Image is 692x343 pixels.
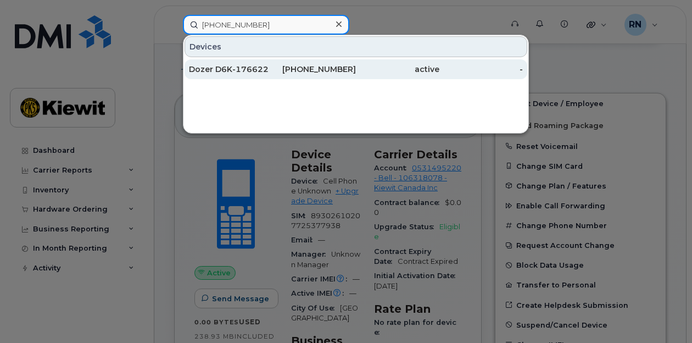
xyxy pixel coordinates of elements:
div: - [439,64,523,75]
div: [PHONE_NUMBER] [272,64,356,75]
div: active [356,64,439,75]
input: Find something... [183,15,349,35]
a: Dozer D6K-176622[PHONE_NUMBER]active- [185,59,527,79]
iframe: Messenger Launcher [644,295,684,335]
div: Devices [185,36,527,57]
div: Dozer D6K-176622 [189,64,272,75]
